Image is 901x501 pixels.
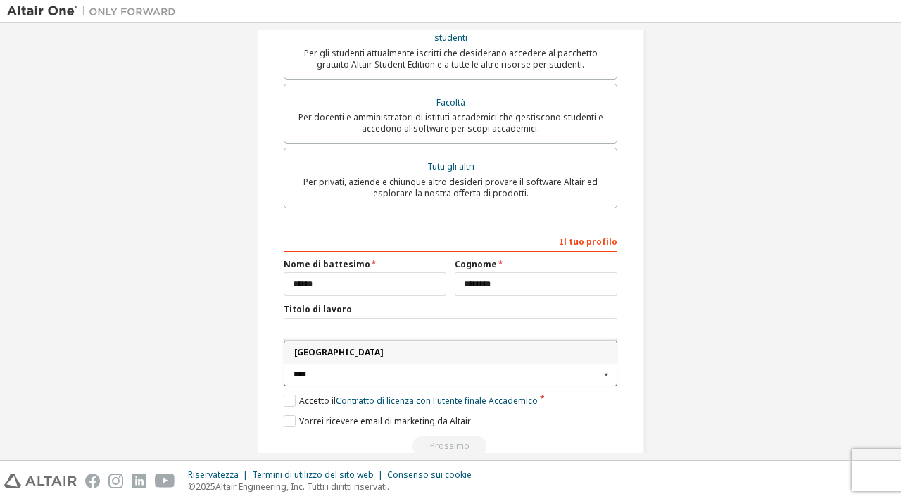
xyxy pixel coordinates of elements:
img: Altair Uno [7,4,183,18]
font: Cognome [455,258,497,270]
img: instagram.svg [108,474,123,488]
font: studenti [434,32,467,44]
font: Vorrei ricevere email di marketing da Altair [299,415,471,427]
font: Per gli studenti attualmente iscritti che desiderano accedere al pacchetto gratuito Altair Studen... [304,47,598,70]
font: Consenso sui cookie [387,469,472,481]
div: Read and acccept EULA to continue [284,436,617,457]
font: Riservatezza [188,469,239,481]
img: facebook.svg [85,474,100,488]
font: Titolo di lavoro [284,303,352,315]
font: Tutti gli altri [427,160,474,172]
img: youtube.svg [155,474,175,488]
font: Accetto il [299,395,336,407]
font: Altair Engineering, Inc. Tutti i diritti riservati. [215,481,389,493]
font: Per docenti e amministratori di istituti accademici che gestiscono studenti e accedono al softwar... [298,111,603,134]
font: © [188,481,196,493]
img: linkedin.svg [132,474,146,488]
font: Nome di battesimo [284,258,370,270]
font: Contratto di licenza con l'utente finale [336,395,486,407]
font: Il tuo profilo [560,236,617,248]
font: [GEOGRAPHIC_DATA] [294,346,384,358]
font: Termini di utilizzo del sito web [252,469,374,481]
font: Accademico [489,395,538,407]
font: 2025 [196,481,215,493]
font: Per privati, aziende e chiunque altro desideri provare il software Altair ed esplorare la nostra ... [303,176,598,199]
font: Facoltà [436,96,465,108]
img: altair_logo.svg [4,474,77,488]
